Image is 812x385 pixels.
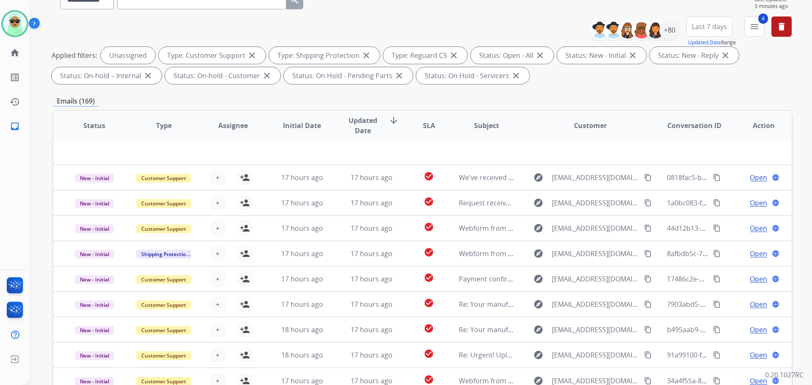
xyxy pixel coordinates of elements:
[474,120,499,131] span: Subject
[667,224,796,233] span: 44d12b13-7a41-476c-b035-0e589c9efd66
[209,220,226,237] button: +
[423,120,435,131] span: SLA
[471,47,554,64] div: Status: Open - All
[240,223,250,233] mat-icon: person_add
[552,350,639,360] span: [EMAIL_ADDRESS][DOMAIN_NAME]
[750,325,767,335] span: Open
[644,224,652,232] mat-icon: content_copy
[216,299,219,309] span: +
[75,199,114,208] span: New - Initial
[772,275,779,283] mat-icon: language
[209,169,226,186] button: +
[533,325,543,335] mat-icon: explore
[713,275,721,283] mat-icon: content_copy
[159,47,266,64] div: Type: Customer Support
[750,223,767,233] span: Open
[667,274,795,284] span: 17486c2e-deb0-4731-ba1e-14fcf73b01cd
[389,115,399,126] mat-icon: arrow_downward
[713,174,721,181] mat-icon: content_copy
[281,325,323,334] span: 18 hours ago
[216,172,219,183] span: +
[209,321,226,338] button: +
[101,47,155,64] div: Unassigned
[351,173,392,182] span: 17 hours ago
[772,300,779,308] mat-icon: language
[269,47,380,64] div: Type: Shipping Protection
[659,20,680,40] div: +80
[52,67,162,84] div: Status: On-hold – Internal
[216,248,219,259] span: +
[240,172,250,183] mat-icon: person_add
[283,120,321,131] span: Initial Date
[75,351,114,360] span: New - Initial
[772,377,779,385] mat-icon: language
[351,224,392,233] span: 17 hours ago
[281,300,323,309] span: 17 hours ago
[511,71,521,81] mat-icon: close
[776,22,787,32] mat-icon: delete
[686,16,732,37] button: Last 7 days
[688,39,721,46] button: Updated Date
[644,174,652,181] mat-icon: content_copy
[750,274,767,284] span: Open
[449,50,459,60] mat-icon: close
[750,172,767,183] span: Open
[628,50,638,60] mat-icon: close
[10,72,20,82] mat-icon: list_alt
[667,120,721,131] span: Conversation ID
[750,198,767,208] span: Open
[209,347,226,363] button: +
[424,197,434,207] mat-icon: check_circle
[459,198,709,208] span: Request received] Resolve the issue and log your decision. ͏‌ ͏‌ ͏‌ ͏‌ ͏‌ ͏‌ ͏‌ ͏‌ ͏‌ ͏‌ ͏‌ ͏‌ ͏‌...
[692,25,727,28] span: Last 7 days
[713,199,721,207] mat-icon: content_copy
[644,377,652,385] mat-icon: content_copy
[344,115,382,136] span: Updated Date
[75,326,114,335] span: New - Initial
[361,50,371,60] mat-icon: close
[772,250,779,257] mat-icon: language
[722,111,792,140] th: Action
[281,249,323,258] span: 17 hours ago
[644,250,652,257] mat-icon: content_copy
[281,350,323,360] span: 18 hours ago
[644,199,652,207] mat-icon: content_copy
[644,300,652,308] mat-icon: content_copy
[720,50,730,60] mat-icon: close
[240,248,250,259] mat-icon: person_add
[281,173,323,182] span: 17 hours ago
[644,326,652,333] mat-icon: content_copy
[240,325,250,335] mat-icon: person_add
[552,299,639,309] span: [EMAIL_ADDRESS][DOMAIN_NAME]
[165,67,280,84] div: Status: On-hold - Customer
[209,270,226,287] button: +
[750,350,767,360] span: Open
[424,247,434,257] mat-icon: check_circle
[394,71,404,81] mat-icon: close
[383,47,467,64] div: Type: Reguard CS
[750,299,767,309] span: Open
[772,326,779,333] mat-icon: language
[552,223,639,233] span: [EMAIL_ADDRESS][DOMAIN_NAME]
[10,48,20,58] mat-icon: home
[644,351,652,359] mat-icon: content_copy
[75,224,114,233] span: New - Initial
[216,350,219,360] span: +
[650,47,739,64] div: Status: New - Reply
[424,323,434,333] mat-icon: check_circle
[209,194,226,211] button: +
[459,274,530,284] span: Payment confirmation
[459,173,594,182] span: We've received your message 💌 -4300565
[765,370,804,380] p: 0.20.1027RC
[351,325,392,334] span: 17 hours ago
[136,250,194,259] span: Shipping Protection
[772,174,779,181] mat-icon: language
[552,198,639,208] span: [EMAIL_ADDRESS][DOMAIN_NAME]
[216,223,219,233] span: +
[216,325,219,335] span: +
[209,245,226,262] button: +
[136,326,191,335] span: Customer Support
[459,350,617,360] span: Re: Urgent! Upload photos to continue your claim
[209,296,226,313] button: +
[574,120,607,131] span: Customer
